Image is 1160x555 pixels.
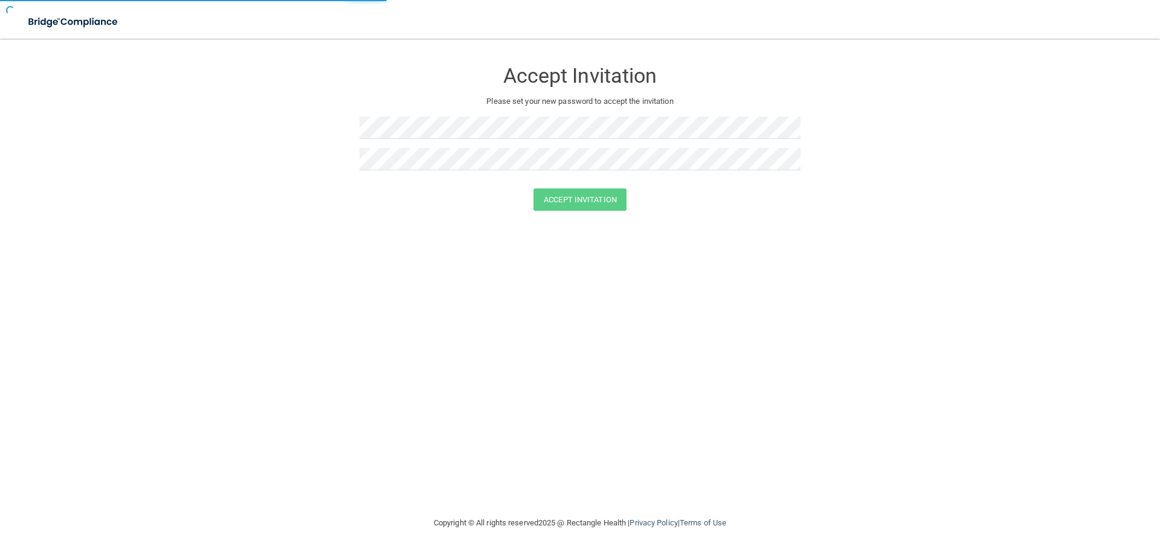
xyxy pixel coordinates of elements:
a: Terms of Use [680,518,726,527]
button: Accept Invitation [533,188,627,211]
img: bridge_compliance_login_screen.278c3ca4.svg [18,10,129,34]
a: Privacy Policy [630,518,677,527]
h3: Accept Invitation [359,65,801,87]
div: Copyright © All rights reserved 2025 @ Rectangle Health | | [359,504,801,542]
p: Please set your new password to accept the invitation [369,94,791,109]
